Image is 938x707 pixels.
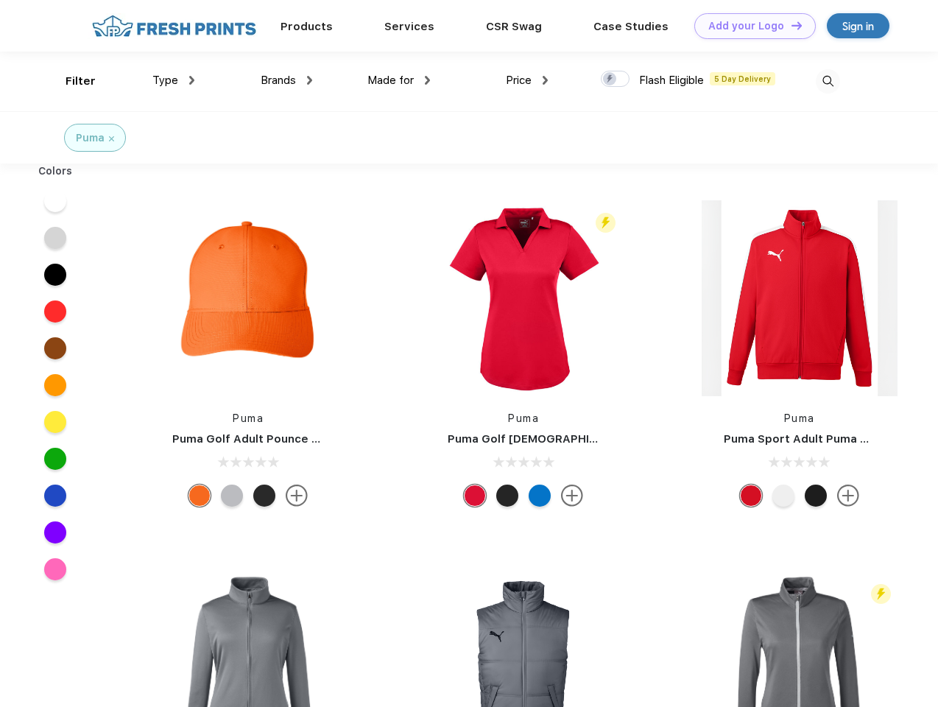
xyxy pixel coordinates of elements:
[805,485,827,507] div: Puma Black
[486,20,542,33] a: CSR Swag
[307,76,312,85] img: dropdown.png
[152,74,178,87] span: Type
[529,485,551,507] div: Lapis Blue
[710,72,775,85] span: 5 Day Delivery
[76,130,105,146] div: Puma
[281,20,333,33] a: Products
[367,74,414,87] span: Made for
[172,432,398,446] a: Puma Golf Adult Pounce Adjustable Cap
[189,76,194,85] img: dropdown.png
[261,74,296,87] span: Brands
[188,485,211,507] div: Vibrant Orange
[842,18,874,35] div: Sign in
[784,412,815,424] a: Puma
[816,69,840,94] img: desktop_search.svg
[496,485,518,507] div: Puma Black
[221,485,243,507] div: Quarry
[253,485,275,507] div: Puma Black
[561,485,583,507] img: more.svg
[596,213,616,233] img: flash_active_toggle.svg
[66,73,96,90] div: Filter
[837,485,859,507] img: more.svg
[708,20,784,32] div: Add your Logo
[543,76,548,85] img: dropdown.png
[464,485,486,507] div: High Risk Red
[740,485,762,507] div: High Risk Red
[286,485,308,507] img: more.svg
[791,21,802,29] img: DT
[827,13,889,38] a: Sign in
[425,76,430,85] img: dropdown.png
[233,412,264,424] a: Puma
[27,163,84,179] div: Colors
[88,13,261,39] img: fo%20logo%202.webp
[150,200,346,396] img: func=resize&h=266
[639,74,704,87] span: Flash Eligible
[448,432,721,446] a: Puma Golf [DEMOGRAPHIC_DATA]' Icon Golf Polo
[508,412,539,424] a: Puma
[702,200,898,396] img: func=resize&h=266
[426,200,621,396] img: func=resize&h=266
[772,485,794,507] div: White and Quiet Shade
[109,136,114,141] img: filter_cancel.svg
[506,74,532,87] span: Price
[384,20,434,33] a: Services
[871,584,891,604] img: flash_active_toggle.svg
